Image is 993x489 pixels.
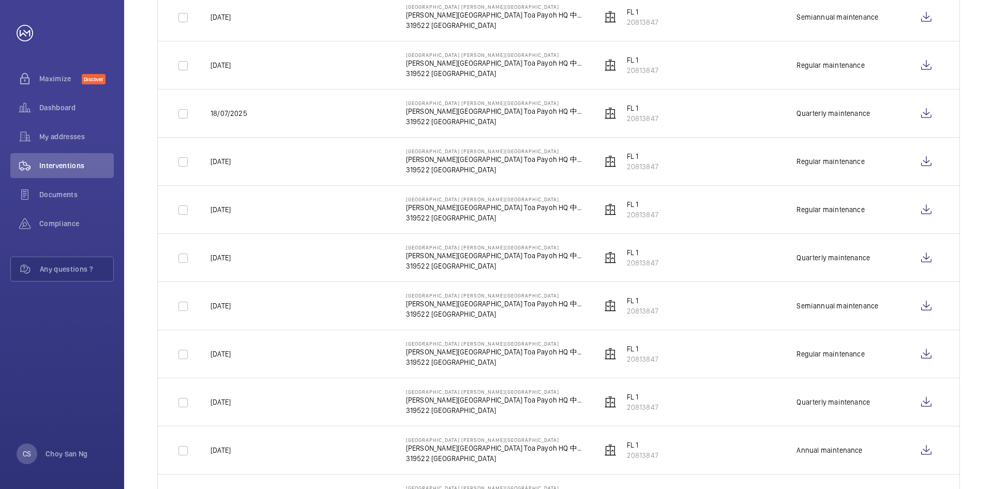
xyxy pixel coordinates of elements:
p: 20813847 [627,161,658,172]
p: [PERSON_NAME][GEOGRAPHIC_DATA] Toa Payoh HQ 中华医院 (总院) [406,10,585,20]
div: Quarterly maintenance [796,108,870,118]
p: FL 1 [627,103,658,113]
p: FL 1 [627,55,658,65]
p: [GEOGRAPHIC_DATA] [PERSON_NAME][GEOGRAPHIC_DATA] [406,52,585,58]
p: [DATE] [210,12,231,22]
p: FL 1 [627,247,658,258]
p: 20813847 [627,354,658,364]
p: FL 1 [627,7,658,17]
div: Quarterly maintenance [796,397,870,407]
span: Any questions ? [40,264,113,274]
p: [PERSON_NAME][GEOGRAPHIC_DATA] Toa Payoh HQ 中华医院 (总院) [406,347,585,357]
p: 319522 [GEOGRAPHIC_DATA] [406,405,585,416]
p: [PERSON_NAME][GEOGRAPHIC_DATA] Toa Payoh HQ 中华医院 (总院) [406,395,585,405]
div: Regular maintenance [796,204,864,215]
img: elevator.svg [604,251,616,264]
p: [GEOGRAPHIC_DATA] [PERSON_NAME][GEOGRAPHIC_DATA] [406,196,585,202]
p: [DATE] [210,60,231,70]
span: Dashboard [39,102,114,113]
p: 20813847 [627,65,658,76]
p: 20813847 [627,306,658,316]
p: 20813847 [627,258,658,268]
div: Semiannual maintenance [796,12,878,22]
div: Regular maintenance [796,349,864,359]
p: 20813847 [627,450,658,461]
p: 319522 [GEOGRAPHIC_DATA] [406,20,585,31]
img: elevator.svg [604,11,616,23]
div: Annual maintenance [796,445,862,455]
p: [GEOGRAPHIC_DATA] [PERSON_NAME][GEOGRAPHIC_DATA] [406,292,585,299]
p: FL 1 [627,344,658,354]
img: elevator.svg [604,59,616,71]
p: 319522 [GEOGRAPHIC_DATA] [406,213,585,223]
p: [GEOGRAPHIC_DATA] [PERSON_NAME][GEOGRAPHIC_DATA] [406,100,585,106]
div: Semiannual maintenance [796,301,878,311]
div: Quarterly maintenance [796,253,870,263]
p: [DATE] [210,349,231,359]
div: Regular maintenance [796,156,864,167]
p: [GEOGRAPHIC_DATA] [PERSON_NAME][GEOGRAPHIC_DATA] [406,148,585,154]
p: [PERSON_NAME][GEOGRAPHIC_DATA] Toa Payoh HQ 中华医院 (总院) [406,154,585,165]
p: [DATE] [210,445,231,455]
p: [GEOGRAPHIC_DATA] [PERSON_NAME][GEOGRAPHIC_DATA] [406,340,585,347]
p: [DATE] [210,397,231,407]
p: 20813847 [627,402,658,412]
p: 319522 [GEOGRAPHIC_DATA] [406,116,585,127]
span: Compliance [39,218,114,229]
p: 319522 [GEOGRAPHIC_DATA] [406,261,585,271]
p: [GEOGRAPHIC_DATA] [PERSON_NAME][GEOGRAPHIC_DATA] [406,244,585,250]
img: elevator.svg [604,396,616,408]
p: 20813847 [627,17,658,27]
p: [PERSON_NAME][GEOGRAPHIC_DATA] Toa Payoh HQ 中华医院 (总院) [406,58,585,68]
p: [PERSON_NAME][GEOGRAPHIC_DATA] Toa Payoh HQ 中华医院 (总院) [406,299,585,309]
span: Interventions [39,160,114,171]
p: 319522 [GEOGRAPHIC_DATA] [406,309,585,319]
span: Maximize [39,73,82,84]
p: FL 1 [627,392,658,402]
p: FL 1 [627,199,658,210]
span: My addresses [39,131,114,142]
p: Choy San Ng [46,449,88,459]
p: [PERSON_NAME][GEOGRAPHIC_DATA] Toa Payoh HQ 中华医院 (总院) [406,250,585,261]
span: Documents [39,189,114,200]
p: 20813847 [627,210,658,220]
p: [PERSON_NAME][GEOGRAPHIC_DATA] Toa Payoh HQ 中华医院 (总院) [406,106,585,116]
p: 319522 [GEOGRAPHIC_DATA] [406,68,585,79]
p: 18/07/2025 [210,108,247,118]
p: [DATE] [210,156,231,167]
p: FL 1 [627,151,658,161]
p: 319522 [GEOGRAPHIC_DATA] [406,165,585,175]
p: [DATE] [210,253,231,263]
span: Discover [82,74,106,84]
p: FL 1 [627,440,658,450]
img: elevator.svg [604,155,616,168]
p: [PERSON_NAME][GEOGRAPHIC_DATA] Toa Payoh HQ 中华医院 (总院) [406,202,585,213]
p: 319522 [GEOGRAPHIC_DATA] [406,357,585,367]
img: elevator.svg [604,300,616,312]
p: 20813847 [627,113,658,124]
img: elevator.svg [604,444,616,456]
p: [PERSON_NAME][GEOGRAPHIC_DATA] Toa Payoh HQ 中华医院 (总院) [406,443,585,453]
img: elevator.svg [604,348,616,360]
img: elevator.svg [604,203,616,216]
p: CS [23,449,31,459]
p: [GEOGRAPHIC_DATA] [PERSON_NAME][GEOGRAPHIC_DATA] [406,389,585,395]
p: [GEOGRAPHIC_DATA] [PERSON_NAME][GEOGRAPHIC_DATA] [406,4,585,10]
p: [DATE] [210,301,231,311]
div: Regular maintenance [796,60,864,70]
p: 319522 [GEOGRAPHIC_DATA] [406,453,585,464]
p: FL 1 [627,295,658,306]
p: [GEOGRAPHIC_DATA] [PERSON_NAME][GEOGRAPHIC_DATA] [406,437,585,443]
p: [DATE] [210,204,231,215]
img: elevator.svg [604,107,616,120]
